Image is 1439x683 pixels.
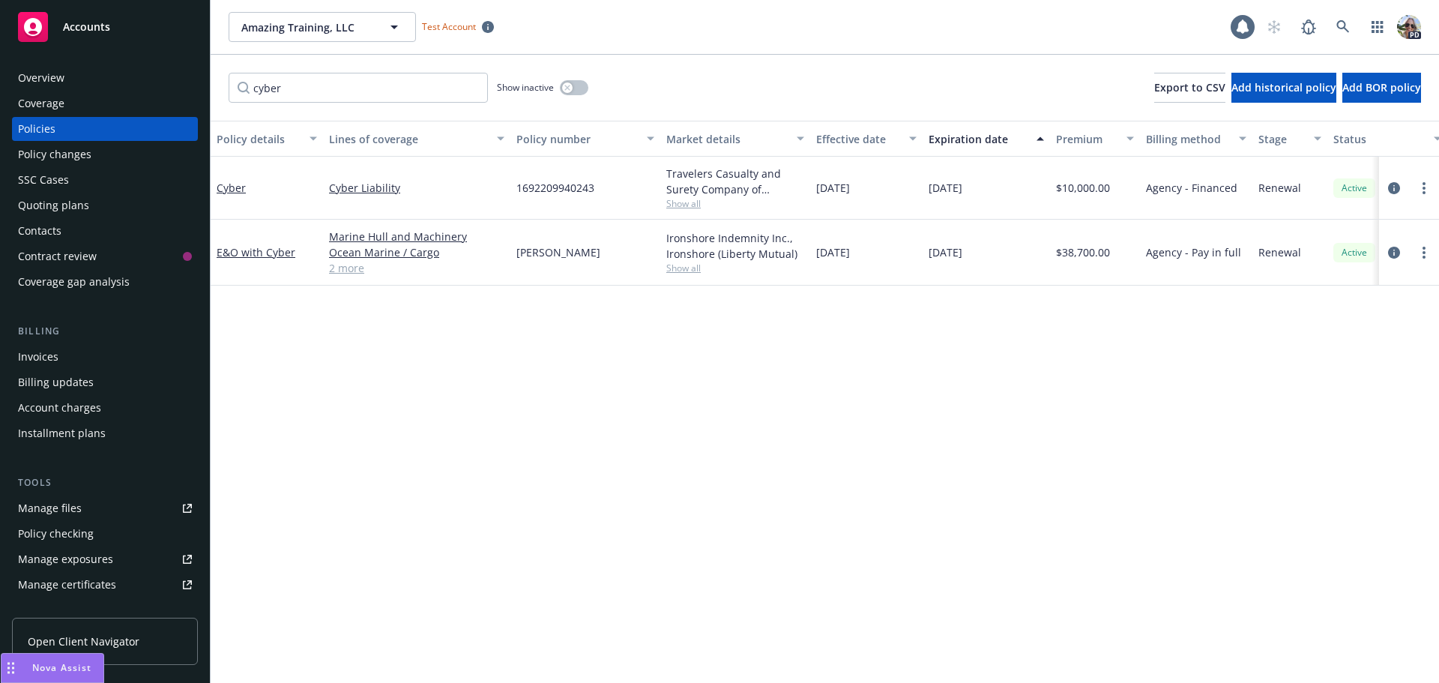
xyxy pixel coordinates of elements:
[12,142,198,166] a: Policy changes
[329,260,504,276] a: 2 more
[18,370,94,394] div: Billing updates
[923,121,1050,157] button: Expiration date
[329,180,504,196] a: Cyber Liability
[929,180,962,196] span: [DATE]
[1231,80,1336,94] span: Add historical policy
[816,244,850,260] span: [DATE]
[666,230,804,262] div: Ironshore Indemnity Inc., Ironshore (Liberty Mutual)
[1415,244,1433,262] a: more
[18,421,106,445] div: Installment plans
[12,475,198,490] div: Tools
[1050,121,1140,157] button: Premium
[12,270,198,294] a: Coverage gap analysis
[516,131,638,147] div: Policy number
[1333,131,1425,147] div: Status
[18,573,116,597] div: Manage certificates
[18,345,58,369] div: Invoices
[241,19,371,35] span: Amazing Training, LLC
[1056,131,1117,147] div: Premium
[666,166,804,197] div: Travelers Casualty and Surety Company of America, Travelers Insurance
[1,654,20,682] div: Drag to move
[1385,179,1403,197] a: circleInformation
[1140,121,1252,157] button: Billing method
[1,653,104,683] button: Nova Assist
[816,180,850,196] span: [DATE]
[329,131,488,147] div: Lines of coverage
[18,219,61,243] div: Contacts
[666,262,804,274] span: Show all
[229,73,488,103] input: Filter by keyword...
[660,121,810,157] button: Market details
[12,244,198,268] a: Contract review
[1146,131,1230,147] div: Billing method
[12,117,198,141] a: Policies
[229,12,416,42] button: Amazing Training, LLC
[12,370,198,394] a: Billing updates
[516,244,600,260] span: [PERSON_NAME]
[416,19,500,34] span: Test Account
[1154,80,1225,94] span: Export to CSV
[1056,180,1110,196] span: $10,000.00
[12,522,198,546] a: Policy checking
[12,66,198,90] a: Overview
[1342,80,1421,94] span: Add BOR policy
[1342,73,1421,103] button: Add BOR policy
[1363,12,1393,42] a: Switch app
[18,396,101,420] div: Account charges
[810,121,923,157] button: Effective date
[1258,131,1305,147] div: Stage
[1385,244,1403,262] a: circleInformation
[1252,121,1327,157] button: Stage
[12,396,198,420] a: Account charges
[666,197,804,210] span: Show all
[18,496,82,520] div: Manage files
[12,421,198,445] a: Installment plans
[18,244,97,268] div: Contract review
[32,661,91,674] span: Nova Assist
[422,20,476,33] span: Test Account
[329,244,504,260] a: Ocean Marine / Cargo
[497,81,554,94] span: Show inactive
[12,324,198,339] div: Billing
[12,168,198,192] a: SSC Cases
[18,117,55,141] div: Policies
[929,244,962,260] span: [DATE]
[323,121,510,157] button: Lines of coverage
[18,522,94,546] div: Policy checking
[12,598,198,622] a: Manage claims
[1259,12,1289,42] a: Start snowing
[1231,73,1336,103] button: Add historical policy
[12,6,198,48] a: Accounts
[18,168,69,192] div: SSC Cases
[516,180,594,196] span: 1692209940243
[1339,246,1369,259] span: Active
[18,142,91,166] div: Policy changes
[12,193,198,217] a: Quoting plans
[666,131,788,147] div: Market details
[211,121,323,157] button: Policy details
[12,573,198,597] a: Manage certificates
[929,131,1028,147] div: Expiration date
[329,229,504,244] a: Marine Hull and Machinery
[1339,181,1369,195] span: Active
[18,270,130,294] div: Coverage gap analysis
[816,131,900,147] div: Effective date
[18,598,94,622] div: Manage claims
[12,219,198,243] a: Contacts
[217,181,246,195] a: Cyber
[28,634,139,649] span: Open Client Navigator
[12,91,198,115] a: Coverage
[1258,180,1301,196] span: Renewal
[12,345,198,369] a: Invoices
[18,66,64,90] div: Overview
[18,193,89,217] div: Quoting plans
[18,547,113,571] div: Manage exposures
[510,121,660,157] button: Policy number
[1397,15,1421,39] img: photo
[12,547,198,571] a: Manage exposures
[1328,12,1358,42] a: Search
[1146,244,1241,260] span: Agency - Pay in full
[63,21,110,33] span: Accounts
[217,245,295,259] a: E&O with Cyber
